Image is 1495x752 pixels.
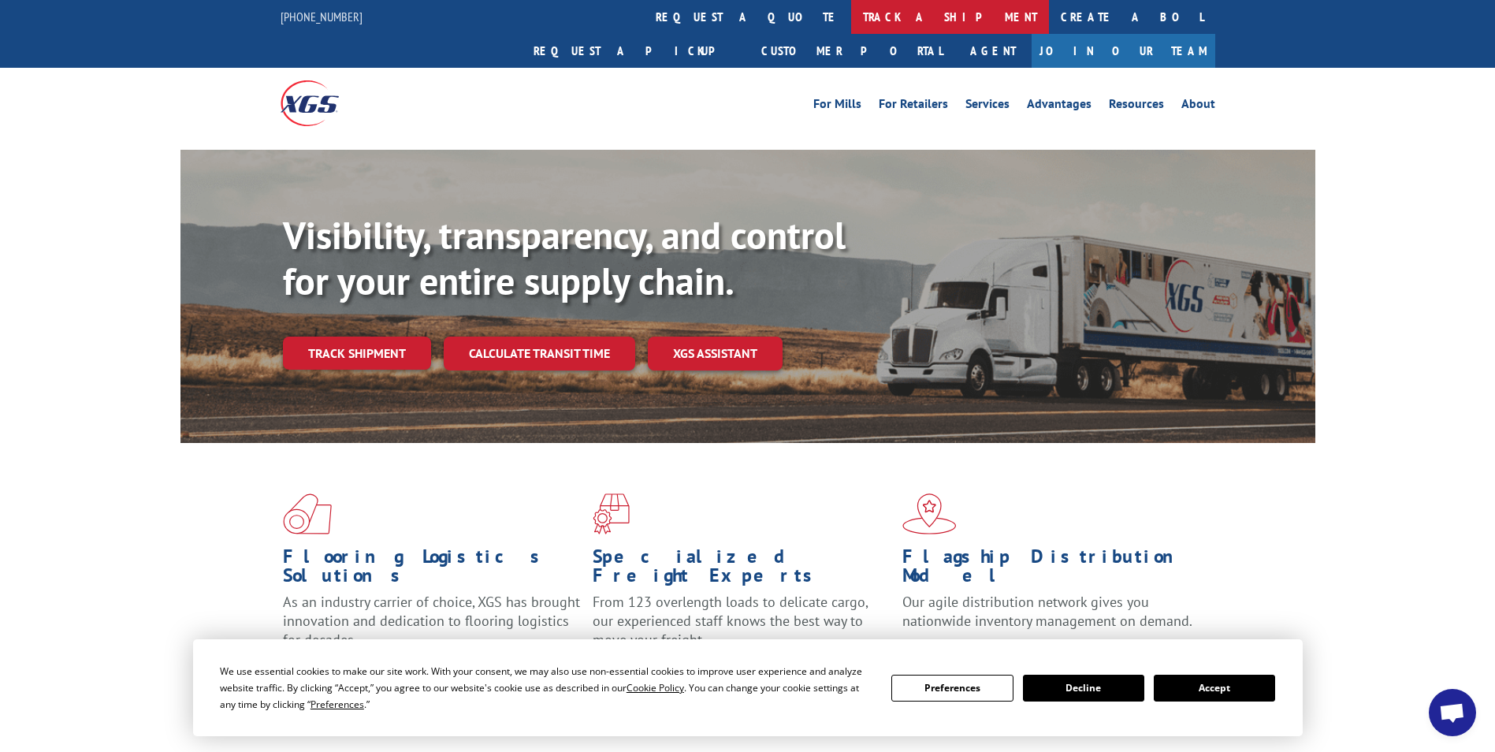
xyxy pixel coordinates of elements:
a: Customer Portal [749,34,954,68]
div: Open chat [1429,689,1476,736]
span: Cookie Policy [627,681,684,694]
a: Agent [954,34,1032,68]
a: Services [965,98,1010,115]
a: XGS ASSISTANT [648,337,783,370]
img: xgs-icon-flagship-distribution-model-red [902,493,957,534]
a: Resources [1109,98,1164,115]
a: Track shipment [283,337,431,370]
a: [PHONE_NUMBER] [281,9,363,24]
a: About [1181,98,1215,115]
p: From 123 overlength loads to delicate cargo, our experienced staff knows the best way to move you... [593,593,891,663]
h1: Specialized Freight Experts [593,547,891,593]
a: Calculate transit time [444,337,635,370]
div: We use essential cookies to make our site work. With your consent, we may also use non-essential ... [220,663,872,713]
span: Preferences [311,698,364,711]
div: Cookie Consent Prompt [193,639,1303,736]
h1: Flooring Logistics Solutions [283,547,581,593]
a: Request a pickup [522,34,749,68]
a: For Retailers [879,98,948,115]
h1: Flagship Distribution Model [902,547,1200,593]
button: Preferences [891,675,1013,702]
a: For Mills [813,98,861,115]
img: xgs-icon-total-supply-chain-intelligence-red [283,493,332,534]
b: Visibility, transparency, and control for your entire supply chain. [283,210,846,305]
img: xgs-icon-focused-on-flooring-red [593,493,630,534]
span: As an industry carrier of choice, XGS has brought innovation and dedication to flooring logistics... [283,593,580,649]
a: Join Our Team [1032,34,1215,68]
a: Advantages [1027,98,1091,115]
button: Accept [1154,675,1275,702]
span: Our agile distribution network gives you nationwide inventory management on demand. [902,593,1192,630]
button: Decline [1023,675,1144,702]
